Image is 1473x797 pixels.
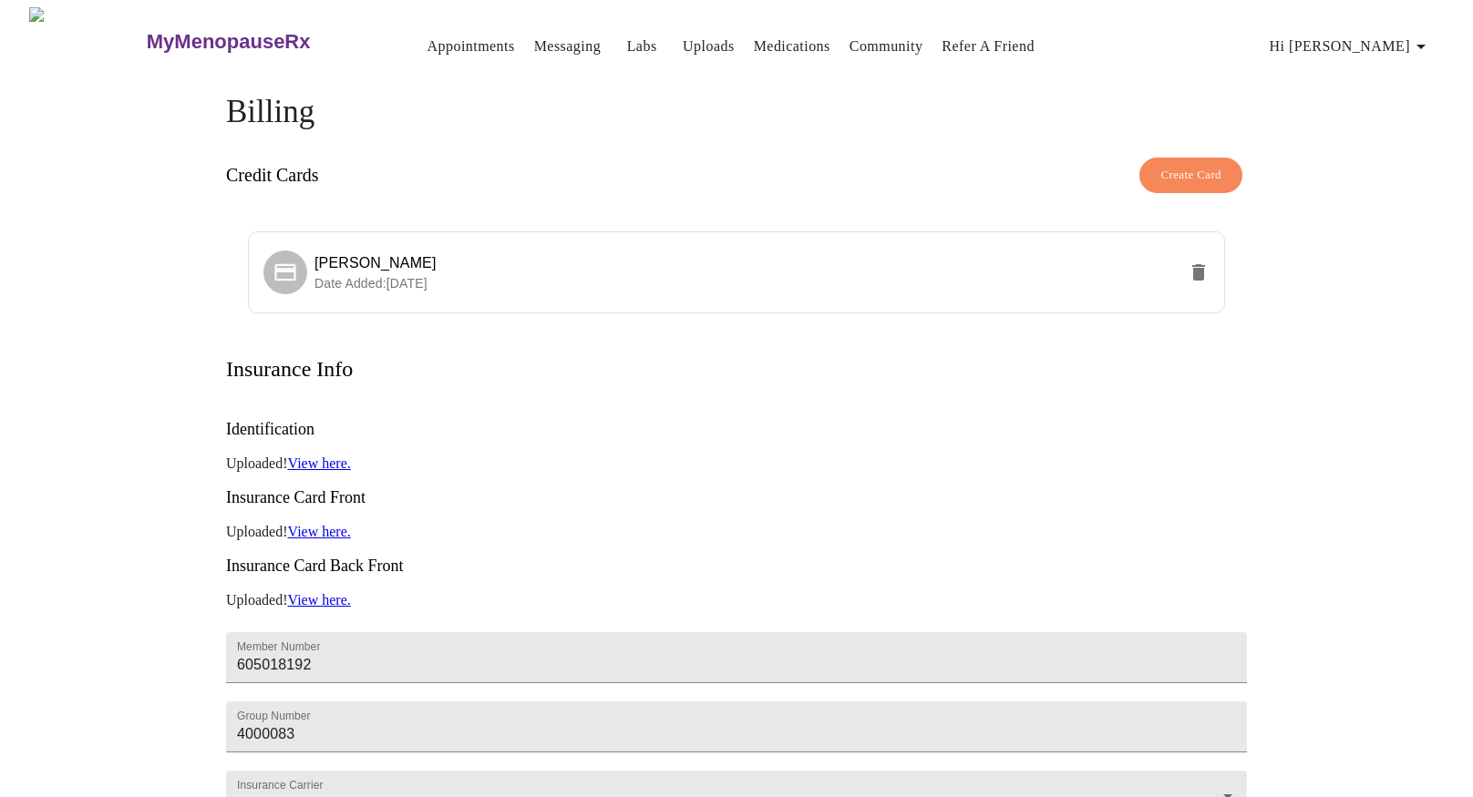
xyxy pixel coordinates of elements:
p: Uploaded! [226,524,1247,540]
button: delete [1177,250,1221,294]
button: Community [842,28,931,65]
h3: Identification [226,420,1247,439]
a: Medications [754,34,830,59]
a: View here. [288,524,351,539]
a: MyMenopauseRx [144,10,383,74]
button: Messaging [527,28,608,65]
button: Labs [613,28,671,65]
a: Messaging [534,34,601,59]
h3: MyMenopauseRx [147,30,311,54]
button: Appointments [420,28,522,65]
h3: Insurance Card Front [226,488,1247,507]
span: [PERSON_NAME] [314,255,437,271]
h3: Insurance Card Back Front [226,557,1247,576]
button: Refer a Friend [934,28,1042,65]
a: Community [850,34,923,59]
h4: Billing [226,94,1247,130]
p: Uploaded! [226,592,1247,608]
span: Hi [PERSON_NAME] [1270,34,1432,59]
button: Hi [PERSON_NAME] [1262,28,1439,65]
a: Refer a Friend [942,34,1035,59]
h3: Credit Cards [226,165,319,186]
p: Uploaded! [226,455,1247,472]
a: View here. [288,455,351,471]
img: MyMenopauseRx Logo [29,7,144,76]
button: Uploads [675,28,742,65]
a: Appointments [427,34,515,59]
a: Labs [627,34,657,59]
button: Medications [747,28,838,65]
span: Create Card [1160,165,1221,186]
a: Uploads [683,34,735,59]
button: Create Card [1139,158,1242,193]
span: Date Added: [DATE] [314,276,427,291]
a: View here. [288,592,351,608]
h3: Insurance Info [226,357,353,382]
